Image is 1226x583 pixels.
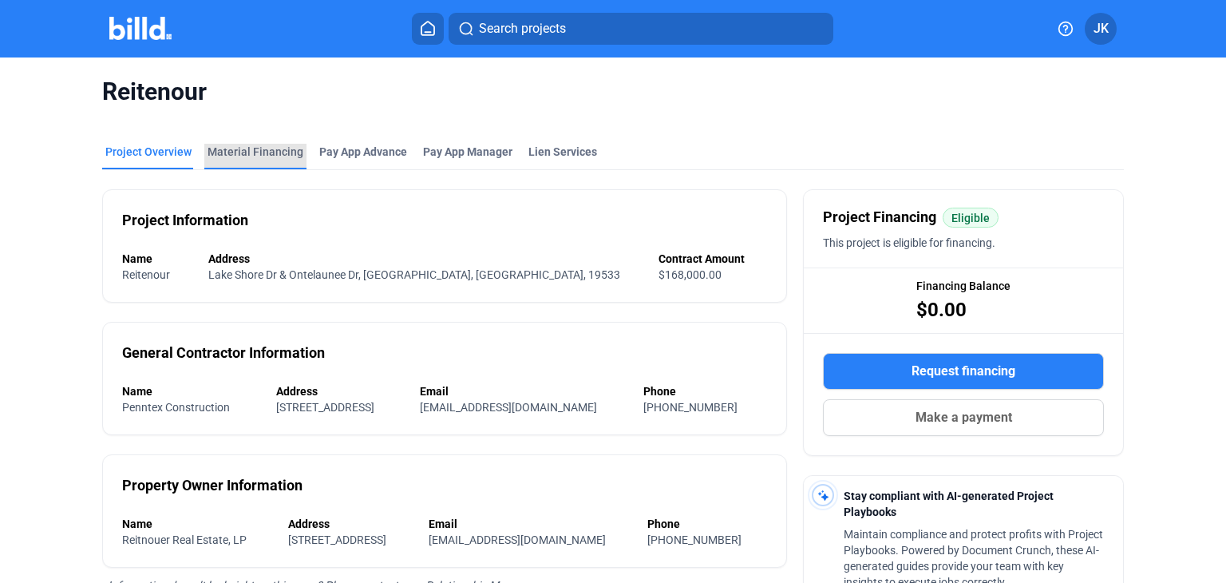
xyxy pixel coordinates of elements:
[122,209,248,232] div: Project Information
[288,516,412,532] div: Address
[122,383,260,399] div: Name
[916,278,1010,294] span: Financing Balance
[479,19,566,38] span: Search projects
[1094,19,1109,38] span: JK
[916,408,1012,427] span: Make a payment
[105,144,192,160] div: Project Overview
[122,268,170,281] span: Reitenour
[647,516,767,532] div: Phone
[647,533,742,546] span: [PHONE_NUMBER]
[288,533,386,546] span: [STREET_ADDRESS]
[122,342,325,364] div: General Contractor Information
[844,490,1054,518] span: Stay compliant with AI-generated Project Playbooks
[823,399,1104,436] button: Make a payment
[276,401,374,414] span: [STREET_ADDRESS]
[658,268,722,281] span: $168,000.00
[912,362,1015,381] span: Request financing
[208,251,643,267] div: Address
[823,353,1104,390] button: Request financing
[420,383,627,399] div: Email
[643,401,738,414] span: [PHONE_NUMBER]
[122,474,303,497] div: Property Owner Information
[916,297,967,323] span: $0.00
[122,516,272,532] div: Name
[122,533,247,546] span: Reitnouer Real Estate, LP
[429,516,631,532] div: Email
[208,144,303,160] div: Material Financing
[122,401,230,414] span: Penntex Construction
[109,17,172,40] img: Billd Company Logo
[429,533,606,546] span: [EMAIL_ADDRESS][DOMAIN_NAME]
[823,206,936,228] span: Project Financing
[658,251,767,267] div: Contract Amount
[276,383,405,399] div: Address
[1085,13,1117,45] button: JK
[528,144,597,160] div: Lien Services
[643,383,768,399] div: Phone
[943,208,999,228] mat-chip: Eligible
[420,401,597,414] span: [EMAIL_ADDRESS][DOMAIN_NAME]
[122,251,192,267] div: Name
[823,236,995,249] span: This project is eligible for financing.
[423,144,512,160] span: Pay App Manager
[319,144,407,160] div: Pay App Advance
[102,77,1124,107] span: Reitenour
[208,268,620,281] span: Lake Shore Dr & Ontelaunee Dr, [GEOGRAPHIC_DATA], [GEOGRAPHIC_DATA], 19533
[449,13,833,45] button: Search projects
